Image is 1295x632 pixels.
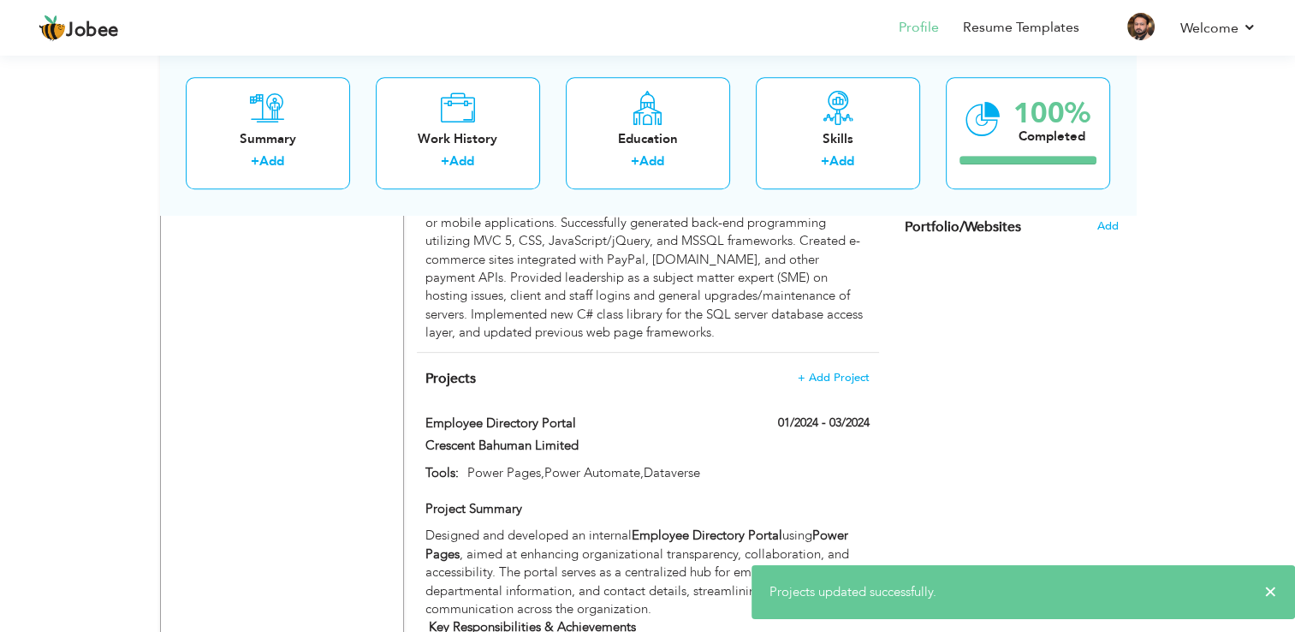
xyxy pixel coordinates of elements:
a: Welcome [1180,18,1256,39]
a: Resume Templates [963,18,1079,38]
label: + [441,153,449,171]
label: + [631,153,639,171]
div: Work History [389,130,526,148]
img: jobee.io [39,15,66,42]
div: 100% [1013,99,1090,128]
strong: Employee Directory Portal [632,527,782,544]
a: Profile [899,18,939,38]
label: Crescent Bahuman Limited [425,437,713,455]
div: Share your links of online work [892,197,1132,257]
a: Add [829,153,854,170]
label: + [251,153,259,171]
label: Employee Directory Portal [425,414,713,432]
strong: Project Summary [425,500,522,517]
label: Tools: [425,464,459,482]
a: Jobee [39,15,119,42]
h4: This helps to highlight the project, tools and skills you have worked on. [425,370,869,387]
div: Completed [1013,128,1090,146]
strong: Power Pages [425,527,848,562]
div: Summary [199,130,336,148]
img: Profile Img [1127,13,1155,40]
span: Jobee [66,21,119,40]
span: Projects updated successfully. [769,583,936,600]
a: Add [449,153,474,170]
div: Producing code using .NET languages (C#, VB .NET). Upgrading, configuring and debugging existing ... [425,177,869,343]
span: × [1264,583,1277,600]
label: 01/2024 - 03/2024 [778,414,870,432]
span: Portfolio/Websites [905,220,1021,236]
a: Add [259,153,284,170]
span: + Add Project [798,372,870,384]
div: Skills [769,130,906,148]
span: Add [1096,218,1118,234]
div: Education [579,130,716,148]
a: Add [639,153,664,170]
span: Projects [425,369,476,388]
p: Power Pages,Power Automate,Dataverse [459,464,869,482]
label: + [821,153,829,171]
